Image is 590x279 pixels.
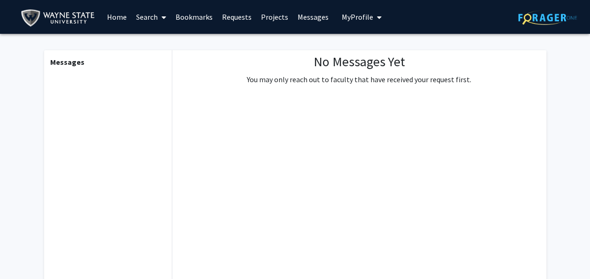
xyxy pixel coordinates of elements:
p: You may only reach out to faculty that have received your request first. [247,74,471,85]
a: Search [131,0,171,33]
img: ForagerOne Logo [518,10,577,25]
b: Messages [50,57,84,67]
a: Messages [293,0,333,33]
a: Projects [256,0,293,33]
iframe: Chat [7,237,40,272]
a: Bookmarks [171,0,217,33]
h1: No Messages Yet [247,54,471,70]
a: Home [102,0,131,33]
a: Requests [217,0,256,33]
span: My Profile [342,12,373,22]
img: Wayne State University Logo [21,8,99,29]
